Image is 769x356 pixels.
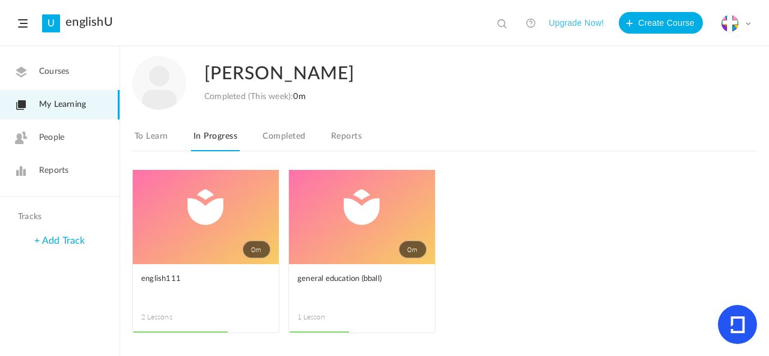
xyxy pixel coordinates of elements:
h2: [PERSON_NAME] [204,56,704,92]
span: Reports [39,164,68,177]
span: 1 Lesson [297,312,362,322]
a: englishU [65,15,113,29]
a: + Add Track [34,236,85,246]
button: Upgrade Now! [549,12,604,34]
a: general education (bball) [297,273,427,300]
span: 0m [243,241,270,258]
h4: Tracks [18,212,99,222]
a: Completed [260,128,308,151]
span: 0m [293,92,305,101]
a: U [42,14,60,32]
img: cross-mosaek.png [722,15,738,32]
img: user-image.png [132,56,186,110]
a: english111 [141,273,270,300]
button: Create Course [619,12,703,34]
span: My Learning [39,98,86,111]
div: Completed (This week): [204,92,306,102]
a: 0m [133,150,279,264]
span: People [39,131,64,144]
span: english111 [141,273,252,286]
a: To Learn [132,128,171,151]
span: 2 Lessons [141,312,206,322]
span: general education (bball) [297,273,409,286]
a: In Progress [191,128,240,151]
span: 0m [399,241,427,258]
span: Courses [39,65,69,78]
a: 0m [289,150,435,264]
a: Reports [329,128,364,151]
